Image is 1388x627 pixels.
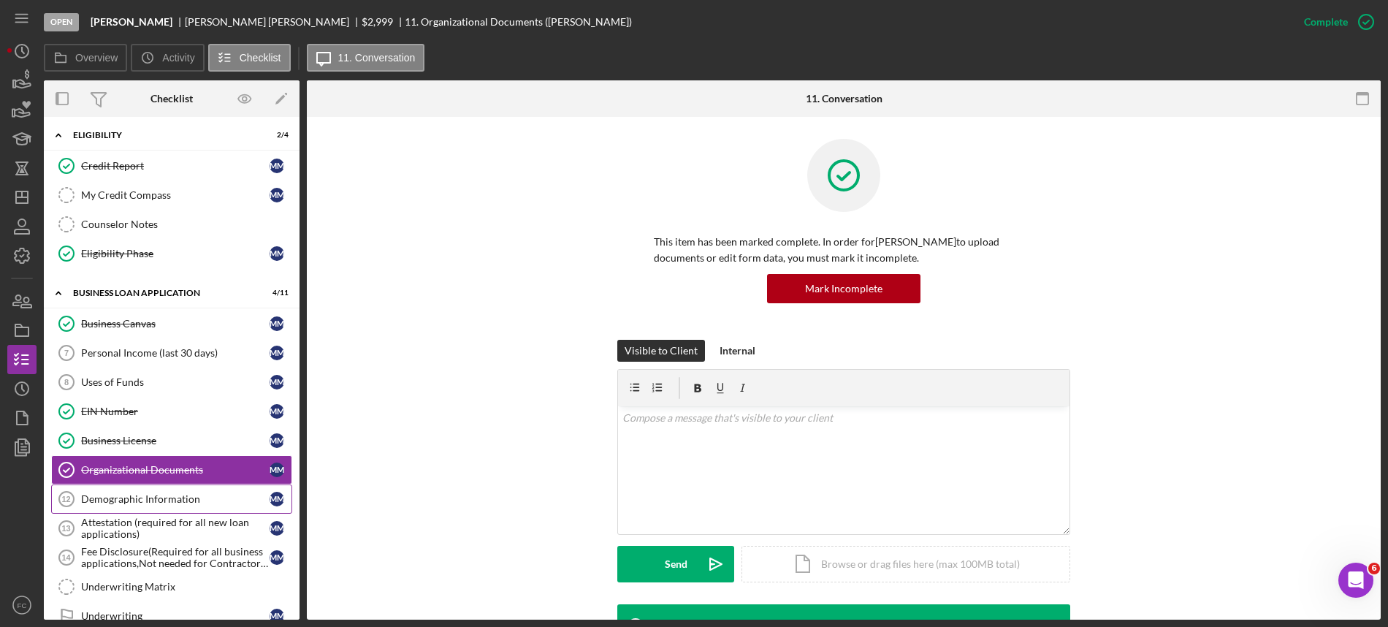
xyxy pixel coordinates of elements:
[665,546,687,582] div: Send
[270,346,284,360] div: M M
[51,368,292,397] a: 8Uses of FundsMM
[73,289,252,297] div: BUSINESS LOAN APPLICATION
[240,52,281,64] label: Checklist
[1304,7,1348,37] div: Complete
[44,13,79,31] div: Open
[270,159,284,173] div: M M
[51,397,292,426] a: EIN NumberMM
[51,210,292,239] a: Counselor Notes
[61,553,71,562] tspan: 14
[81,347,270,359] div: Personal Income (last 30 days)
[270,246,284,261] div: M M
[720,340,755,362] div: Internal
[617,340,705,362] button: Visible to Client
[81,581,291,593] div: Underwriting Matrix
[51,309,292,338] a: Business CanvasMM
[625,340,698,362] div: Visible to Client
[81,493,270,505] div: Demographic Information
[307,44,425,72] button: 11. Conversation
[44,44,127,72] button: Overview
[617,546,734,582] button: Send
[81,546,270,569] div: Fee Disclosure(Required for all business applications,Not needed for Contractor loans)
[64,349,69,357] tspan: 7
[81,517,270,540] div: Attestation (required for all new loan applications)
[806,93,882,104] div: 11. Conversation
[405,16,632,28] div: 11. Organizational Documents ([PERSON_NAME])
[270,375,284,389] div: M M
[81,218,291,230] div: Counselor Notes
[81,248,270,259] div: Eligibility Phase
[81,189,270,201] div: My Credit Compass
[51,151,292,180] a: Credit ReportMM
[81,610,270,622] div: Underwriting
[51,572,292,601] a: Underwriting Matrix
[270,404,284,419] div: M M
[64,378,69,387] tspan: 8
[1289,7,1381,37] button: Complete
[262,289,289,297] div: 4 / 11
[18,601,27,609] text: FC
[51,455,292,484] a: Organizational DocumentsMM
[81,406,270,417] div: EIN Number
[270,492,284,506] div: M M
[270,188,284,202] div: M M
[805,274,882,303] div: Mark Incomplete
[7,590,37,620] button: FC
[208,44,291,72] button: Checklist
[51,484,292,514] a: 12Demographic InformationMM
[362,15,393,28] span: $2,999
[150,93,193,104] div: Checklist
[1338,563,1373,598] iframe: Intercom live chat
[270,609,284,623] div: M M
[162,52,194,64] label: Activity
[91,16,172,28] b: [PERSON_NAME]
[51,239,292,268] a: Eligibility PhaseMM
[51,426,292,455] a: Business LicenseMM
[262,131,289,140] div: 2 / 4
[1368,563,1380,574] span: 6
[185,16,362,28] div: [PERSON_NAME] [PERSON_NAME]
[51,338,292,368] a: 7Personal Income (last 30 days)MM
[654,234,1034,267] p: This item has been marked complete. In order for [PERSON_NAME] to upload documents or edit form d...
[51,514,292,543] a: 13Attestation (required for all new loan applications)MM
[81,464,270,476] div: Organizational Documents
[61,495,70,503] tspan: 12
[51,543,292,572] a: 14Fee Disclosure(Required for all business applications,Not needed for Contractor loans)MM
[73,131,252,140] div: Eligibility
[61,524,70,533] tspan: 13
[51,180,292,210] a: My Credit CompassMM
[270,316,284,331] div: M M
[131,44,204,72] button: Activity
[81,376,270,388] div: Uses of Funds
[81,318,270,330] div: Business Canvas
[81,160,270,172] div: Credit Report
[270,550,284,565] div: M M
[270,433,284,448] div: M M
[81,435,270,446] div: Business License
[270,463,284,477] div: M M
[270,521,284,536] div: M M
[75,52,118,64] label: Overview
[712,340,763,362] button: Internal
[338,52,416,64] label: 11. Conversation
[767,274,920,303] button: Mark Incomplete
